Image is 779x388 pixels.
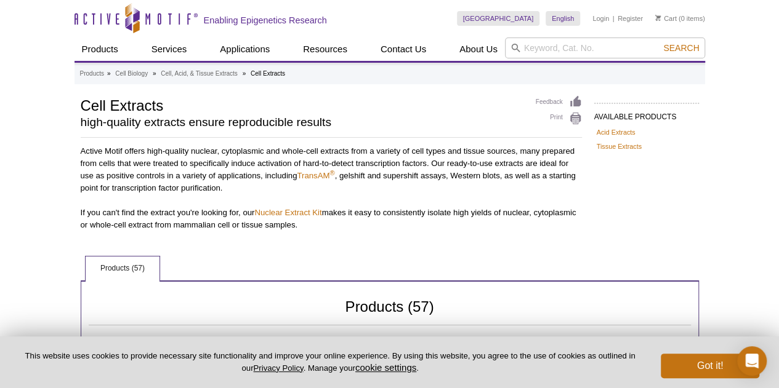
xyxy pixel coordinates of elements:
li: » [153,70,156,77]
button: cookie settings [355,362,416,373]
li: » [243,70,246,77]
h2: AVAILABLE PRODUCTS [594,103,699,125]
a: Cell, Acid, & Tissue Extracts [161,68,238,79]
h2: Products (57) [89,301,691,325]
button: Search [660,42,703,53]
p: This website uses cookies to provide necessary site functionality and improve your online experie... [20,350,640,374]
h1: Cell Extracts [81,95,523,114]
input: Keyword, Cat. No. [505,38,705,58]
li: (0 items) [655,11,705,26]
a: Feedback [536,95,582,109]
li: » [107,70,111,77]
p: Active Motif offers high-quality nuclear, cytoplasmic and whole-cell extracts from a variety of c... [81,145,582,194]
a: Services [144,38,195,61]
a: Privacy Policy [253,363,303,373]
li: | [613,11,615,26]
img: Your Cart [655,15,661,21]
a: Cell Biology [115,68,148,79]
button: Got it! [661,354,759,378]
a: Cart [655,14,677,23]
a: Print [536,112,582,125]
a: Products (57) [86,256,159,281]
a: Acid Extracts [597,127,636,138]
div: Open Intercom Messenger [737,346,767,376]
a: Login [592,14,609,23]
a: Register [618,14,643,23]
h2: Enabling Epigenetics Research [204,15,327,26]
a: Contact Us [373,38,434,61]
h2: high-quality extracts ensure reproducible results [81,117,523,128]
sup: ® [329,169,334,176]
a: Products [75,38,126,61]
a: Tissue Extracts [597,141,642,152]
a: TransAM® [297,171,334,180]
a: Products [80,68,104,79]
span: Search [663,43,699,53]
a: English [546,11,580,26]
a: Nuclear Extract Kit [254,208,321,217]
a: Applications [212,38,277,61]
a: Resources [296,38,355,61]
a: About Us [452,38,505,61]
p: If you can't find the extract you're looking for, our makes it easy to consistently isolate high ... [81,207,582,231]
li: Cell Extracts [251,70,285,77]
a: [GEOGRAPHIC_DATA] [457,11,540,26]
